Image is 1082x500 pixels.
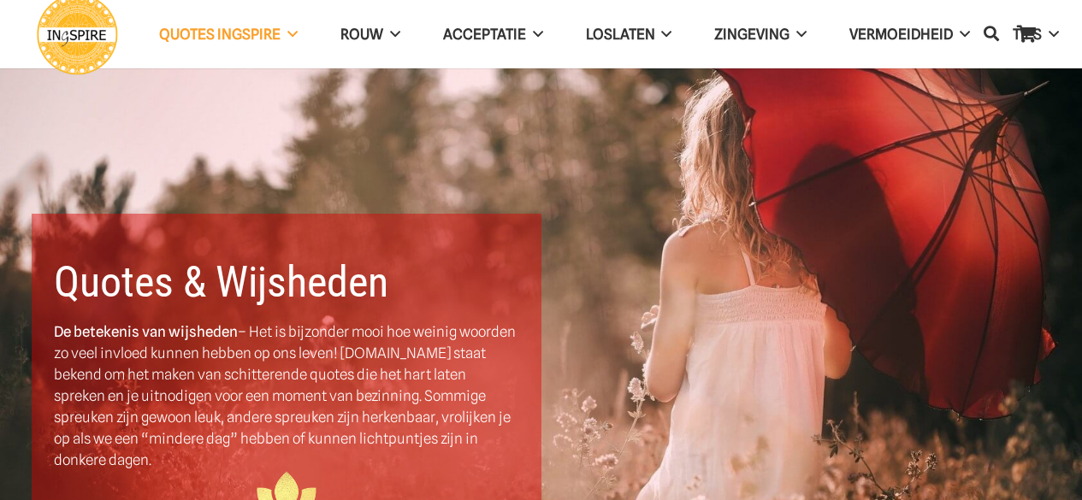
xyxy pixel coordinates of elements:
a: Acceptatie [422,13,565,56]
a: Zingeving [693,13,828,56]
strong: De betekenis van wijsheden [54,323,238,340]
a: Loslaten [565,13,694,56]
a: QUOTES INGSPIRE [138,13,319,56]
span: Zingeving [714,26,789,43]
span: ROUW [340,26,383,43]
span: Loslaten [586,26,655,43]
a: Zoeken [974,14,1008,55]
span: QUOTES INGSPIRE [159,26,281,43]
a: TIPS [991,13,1080,56]
span: TIPS [1013,26,1042,43]
a: ROUW [319,13,422,56]
b: Quotes & Wijsheden [54,257,388,307]
span: VERMOEIDHEID [849,26,953,43]
span: – Het is bijzonder mooi hoe weinig woorden zo veel invloed kunnen hebben op ons leven! [DOMAIN_NA... [54,323,516,468]
span: Acceptatie [443,26,526,43]
a: VERMOEIDHEID [828,13,991,56]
